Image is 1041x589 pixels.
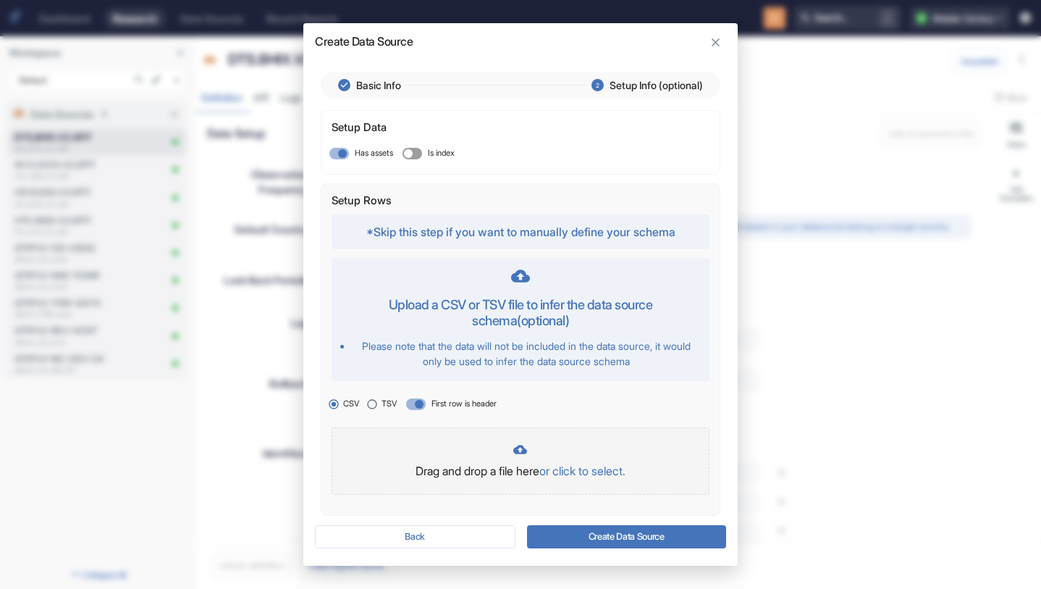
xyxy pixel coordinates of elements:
[343,398,359,410] span: CSV
[428,147,455,159] span: Is index
[340,297,700,328] h5: Upload a CSV or TSV file to infer the data source schema (optional)
[315,525,515,548] button: Back
[596,82,599,89] text: 2
[539,462,625,480] p: or click to select.
[340,223,700,241] p: *Skip this step if you want to manually define your schema
[356,78,401,93] span: Basic Info
[303,23,738,49] h2: Create Data Source
[347,462,694,480] p: Drag and drop a file here
[332,120,387,136] p: Setup Data
[355,147,393,159] span: Has assets
[431,398,497,410] span: First row is header
[332,193,392,209] p: Setup Rows
[382,398,397,410] span: TSV
[527,525,726,548] button: Create Data Source
[610,78,703,93] span: Setup Info (optional)
[352,338,700,369] li: Please note that the data will not be included in the data source, it would only be used to infer...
